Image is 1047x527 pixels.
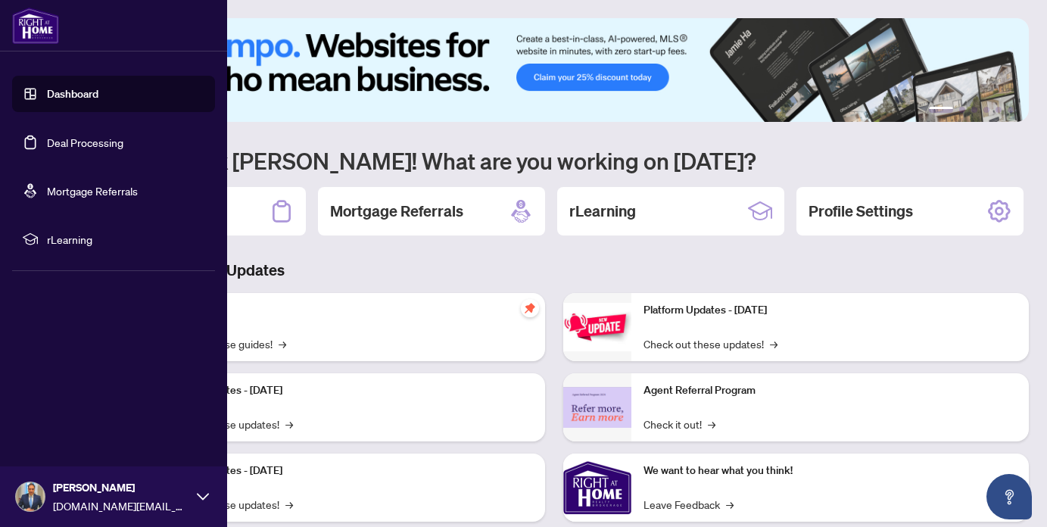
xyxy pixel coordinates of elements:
[12,8,59,44] img: logo
[47,184,138,198] a: Mortgage Referrals
[47,87,98,101] a: Dashboard
[959,107,965,113] button: 2
[53,497,189,514] span: [DOMAIN_NAME][EMAIL_ADDRESS][DOMAIN_NAME]
[159,302,533,319] p: Self-Help
[643,335,777,352] a: Check out these updates!→
[971,107,977,113] button: 3
[47,136,123,149] a: Deal Processing
[159,382,533,399] p: Platform Updates - [DATE]
[159,463,533,479] p: Platform Updates - [DATE]
[569,201,636,222] h2: rLearning
[79,260,1029,281] h3: Brokerage & Industry Updates
[285,416,293,432] span: →
[643,463,1017,479] p: We want to hear what you think!
[563,303,631,351] img: Platform Updates - June 23, 2025
[809,201,913,222] h2: Profile Settings
[726,496,734,513] span: →
[563,387,631,429] img: Agent Referral Program
[563,454,631,522] img: We want to hear what you think!
[330,201,463,222] h2: Mortgage Referrals
[285,496,293,513] span: →
[929,107,953,113] button: 1
[983,107,989,113] button: 4
[996,107,1002,113] button: 5
[47,231,204,248] span: rLearning
[16,482,45,511] img: Profile Icon
[643,382,1017,399] p: Agent Referral Program
[643,302,1017,319] p: Platform Updates - [DATE]
[708,416,715,432] span: →
[1008,107,1014,113] button: 6
[643,496,734,513] a: Leave Feedback→
[643,416,715,432] a: Check it out!→
[279,335,286,352] span: →
[79,146,1029,175] h1: Welcome back [PERSON_NAME]! What are you working on [DATE]?
[521,299,539,317] span: pushpin
[770,335,777,352] span: →
[79,18,1029,122] img: Slide 0
[53,479,189,496] span: [PERSON_NAME]
[986,474,1032,519] button: Open asap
